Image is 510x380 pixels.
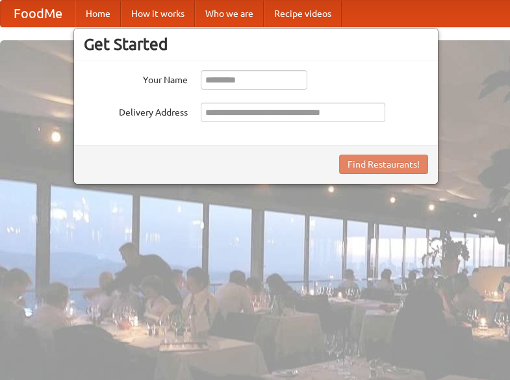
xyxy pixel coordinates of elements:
[121,1,195,27] a: How it works
[84,103,188,119] label: Delivery Address
[339,155,428,174] button: Find Restaurants!
[84,70,188,86] label: Your Name
[1,1,75,27] a: FoodMe
[84,34,428,54] h3: Get Started
[264,1,342,27] a: Recipe videos
[195,1,264,27] a: Who we are
[75,1,121,27] a: Home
